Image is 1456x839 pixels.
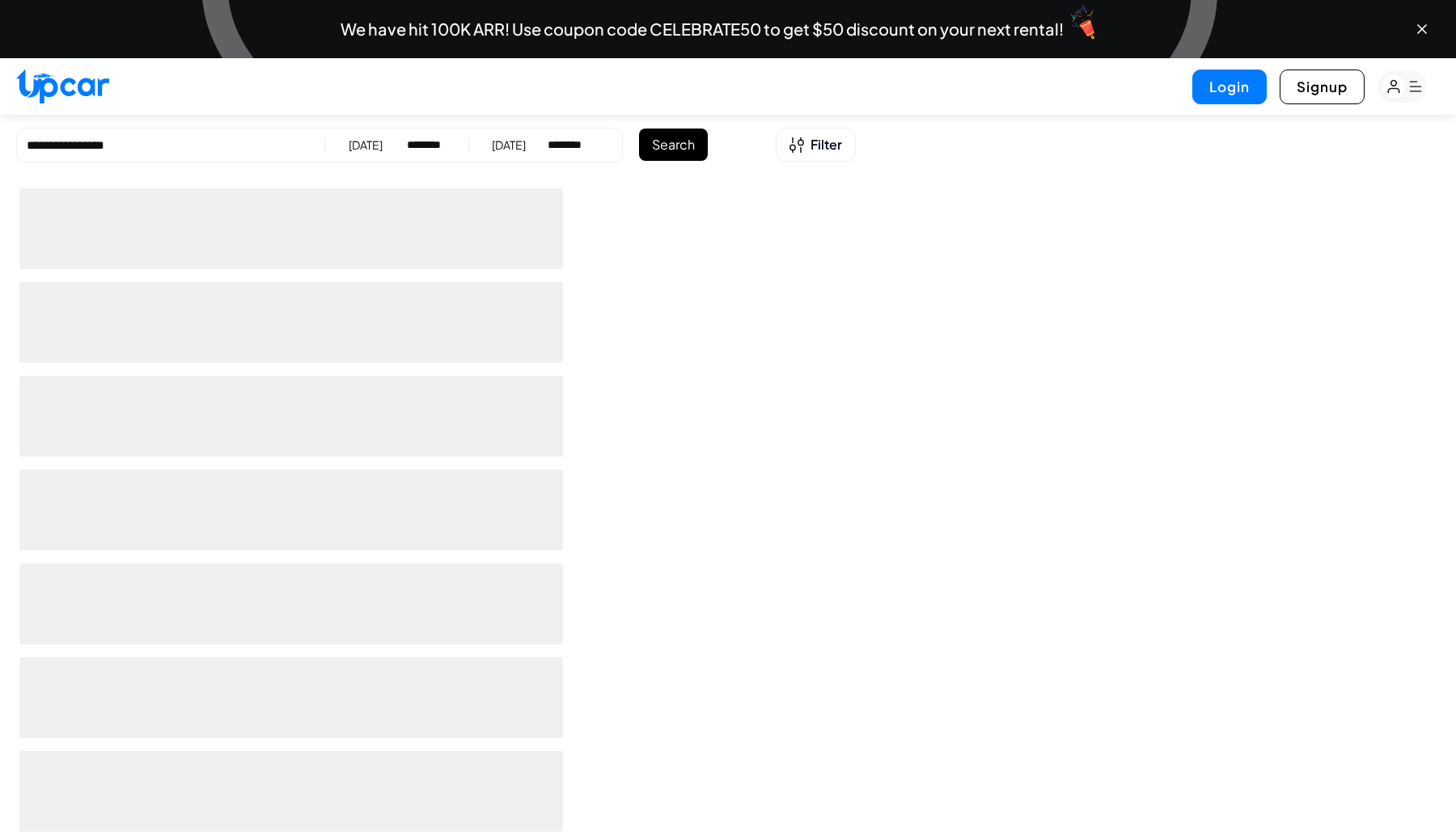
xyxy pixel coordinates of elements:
[492,137,526,153] div: [DATE]
[1192,70,1267,104] button: Login
[16,69,109,103] img: Upcar Logo
[1280,70,1365,104] button: Signup
[1414,21,1430,37] button: Close banner
[349,137,383,153] div: [DATE]
[341,21,1064,37] span: We have hit 100K ARR! Use coupon code CELEBRATE50 to get $50 discount on your next rental!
